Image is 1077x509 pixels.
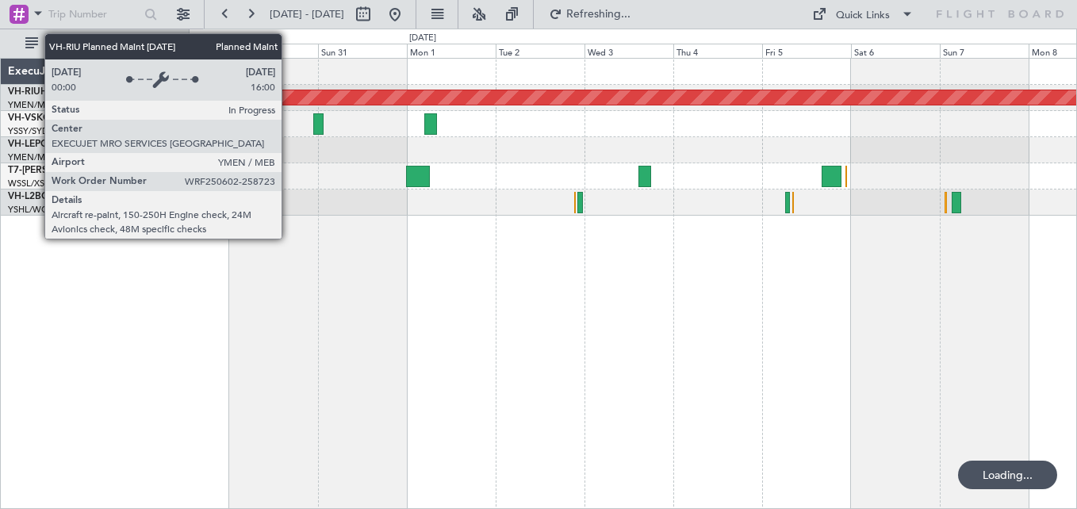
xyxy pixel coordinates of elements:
a: VH-RIUHawker 800XP [8,87,106,97]
a: T7-[PERSON_NAME]Global 7500 [8,166,154,175]
div: Tue 2 [496,44,584,58]
button: All Aircraft [17,31,172,56]
div: Sun 7 [940,44,1029,58]
span: Refreshing... [565,9,632,20]
div: Sat 30 [229,44,318,58]
span: VH-RIU [8,87,40,97]
div: Thu 4 [673,44,762,58]
div: Sat 6 [851,44,940,58]
span: [DATE] - [DATE] [270,7,344,21]
input: Trip Number [48,2,140,26]
span: T7-[PERSON_NAME] [8,166,100,175]
span: VH-VSK [8,113,43,123]
div: Sun 31 [318,44,407,58]
span: VH-L2B [8,192,41,201]
div: Loading... [958,461,1057,489]
div: Wed 3 [584,44,673,58]
a: YSSY/SYD [8,125,48,137]
a: YSHL/WOL [8,204,53,216]
a: YMEN/MEB [8,99,56,111]
a: VH-VSKGlobal Express XRS [8,113,130,123]
div: Fri 5 [762,44,851,58]
div: Mon 1 [407,44,496,58]
div: [DATE] [409,32,436,45]
a: VH-L2BChallenger 604 [8,192,109,201]
div: [DATE] [192,32,219,45]
button: Quick Links [804,2,922,27]
span: All Aircraft [41,38,167,49]
div: Quick Links [836,8,890,24]
a: VH-LEPGlobal 6000 [8,140,94,149]
a: WSSL/XSP [8,178,50,189]
a: YMEN/MEB [8,151,56,163]
button: Refreshing... [542,2,637,27]
span: VH-LEP [8,140,40,149]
